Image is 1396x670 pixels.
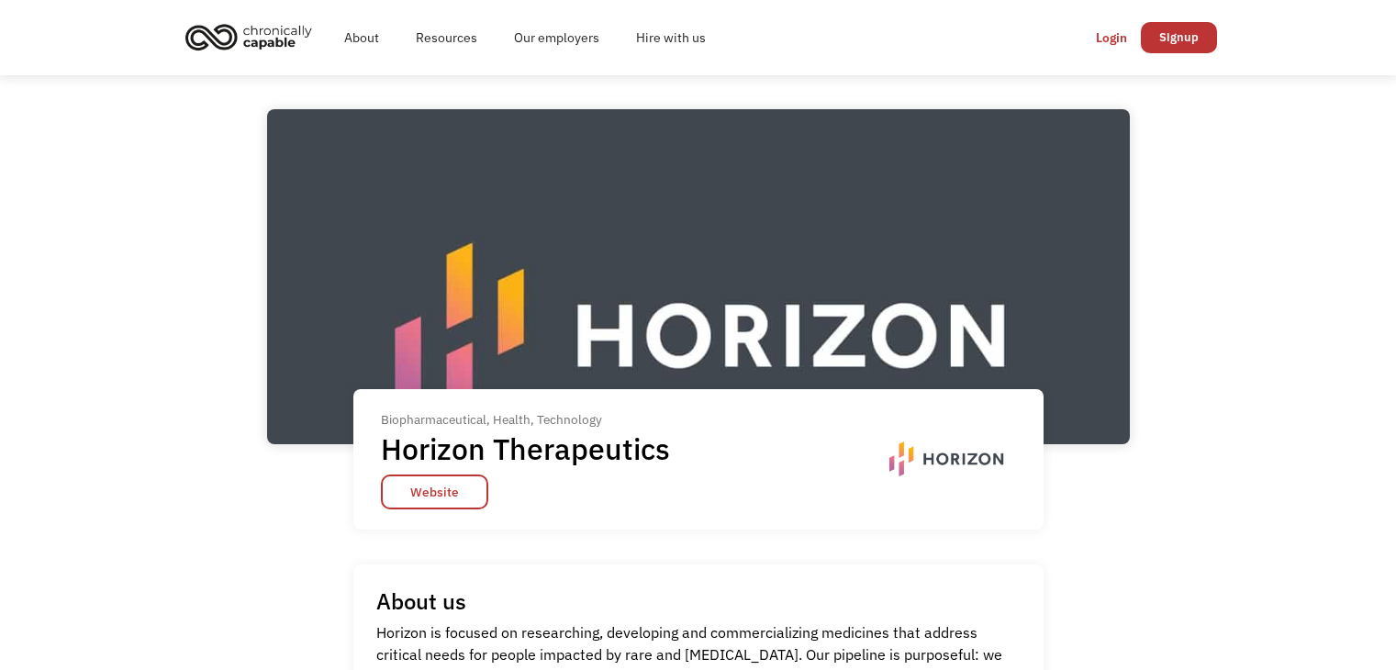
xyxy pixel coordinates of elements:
[381,408,684,430] div: Biopharmaceutical, Health, Technology
[376,587,466,615] h1: About us
[180,17,326,57] a: home
[618,8,724,67] a: Hire with us
[496,8,618,67] a: Our employers
[180,17,318,57] img: Chronically Capable logo
[1096,27,1127,49] div: Login
[1141,22,1217,53] a: Signup
[381,475,488,509] a: Website
[326,8,397,67] a: About
[381,430,670,467] h1: Horizon Therapeutics
[1082,22,1141,53] a: Login
[397,8,496,67] a: Resources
